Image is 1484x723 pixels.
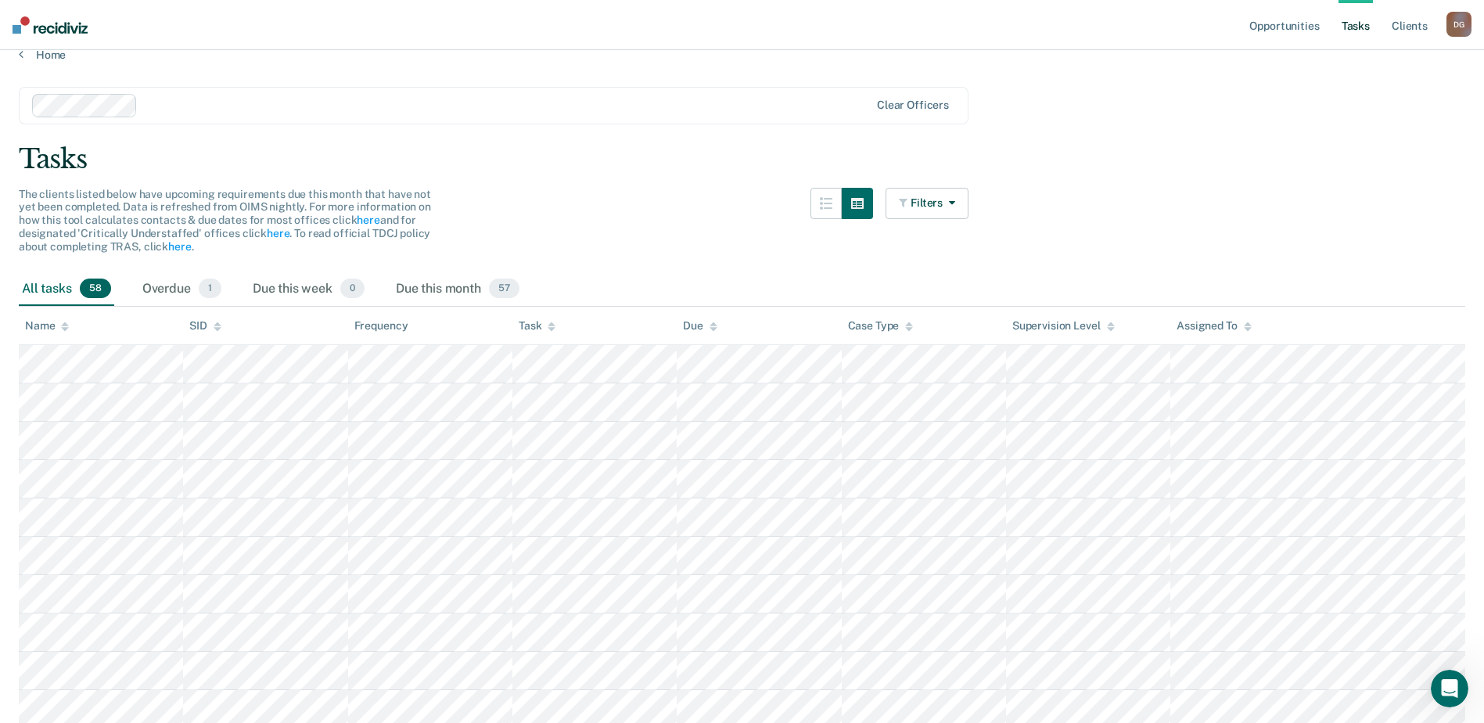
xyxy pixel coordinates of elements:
div: D G [1446,12,1471,37]
span: 57 [489,279,519,299]
button: DG [1446,12,1471,37]
a: here [168,240,191,253]
div: Tasks [19,143,1465,175]
div: Due this week0 [250,272,368,307]
span: 58 [80,279,111,299]
a: here [357,214,379,226]
div: Clear officers [877,99,949,112]
iframe: Intercom live chat [1431,670,1468,707]
div: Overdue1 [139,272,225,307]
div: Frequency [354,319,408,333]
div: Task [519,319,555,333]
span: 0 [340,279,365,299]
span: 1 [199,279,221,299]
div: All tasks58 [19,272,114,307]
div: Case Type [848,319,914,333]
div: Name [25,319,69,333]
div: Supervision Level [1012,319,1115,333]
a: Home [19,48,1465,62]
img: Recidiviz [13,16,88,34]
div: Due this month57 [393,272,523,307]
a: here [267,227,289,239]
button: Filters [886,188,968,219]
div: Assigned To [1177,319,1251,333]
div: SID [189,319,221,333]
span: The clients listed below have upcoming requirements due this month that have not yet been complet... [19,188,431,253]
div: Due [683,319,717,333]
